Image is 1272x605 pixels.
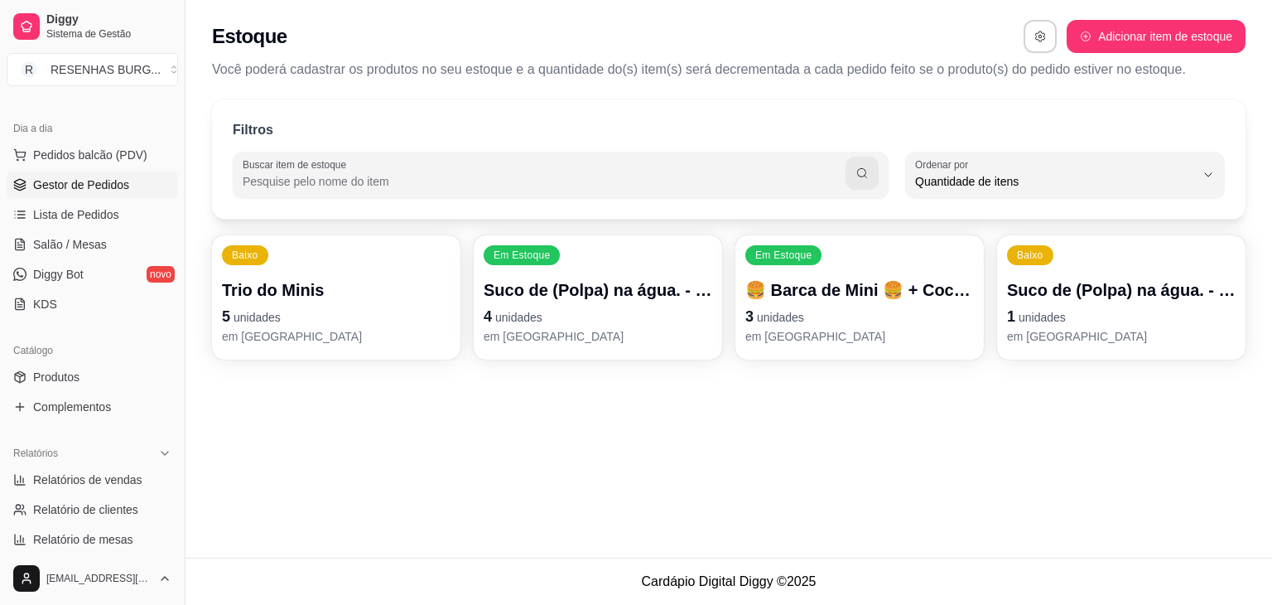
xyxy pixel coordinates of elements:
[997,235,1245,360] button: BaixoSuco de (Polpa) na água. - Maracujá1unidadesem [GEOGRAPHIC_DATA]
[212,60,1245,80] p: Você poderá cadastrar os produtos no seu estoque e a quantidade do(s) item(s) será decrementada a...
[1017,249,1043,262] p: Baixo
[1007,328,1236,345] p: em [GEOGRAPHIC_DATA]
[745,305,974,328] p: 3
[7,364,178,390] a: Produtos
[33,369,79,385] span: Produtos
[7,172,178,198] a: Gestor de Pedidos
[7,142,178,168] button: Pedidos balcão (PDV)
[7,291,178,317] a: KDS
[7,7,178,46] a: DiggySistema de Gestão
[495,311,542,324] span: unidades
[757,311,804,324] span: unidades
[46,572,152,585] span: [EMAIL_ADDRESS][DOMAIN_NAME]
[1007,278,1236,302] p: Suco de (Polpa) na água. - Maracujá
[222,305,450,328] p: 5
[755,249,812,262] p: Em Estoque
[33,266,84,283] span: Diggy Bot
[7,337,178,364] div: Catálogo
[7,201,178,228] a: Lista de Pedidos
[7,559,178,598] button: [EMAIL_ADDRESS][DOMAIN_NAME]
[7,53,178,86] button: Select a team
[7,394,178,420] a: Complementos
[233,120,273,140] p: Filtros
[234,311,281,324] span: unidades
[7,526,178,553] a: Relatório de mesas
[484,328,712,345] p: em [GEOGRAPHIC_DATA]
[212,23,287,50] h2: Estoque
[915,173,1195,190] span: Quantidade de itens
[33,236,107,253] span: Salão / Mesas
[33,501,138,518] span: Relatório de clientes
[1019,311,1066,324] span: unidades
[232,249,258,262] p: Baixo
[243,173,846,190] input: Buscar item de estoque
[474,235,722,360] button: Em EstoqueSuco de (Polpa) na água. - Cajá4unidadesem [GEOGRAPHIC_DATA]
[33,206,119,223] span: Lista de Pedidos
[1067,20,1245,53] button: Adicionar item de estoque
[222,278,450,302] p: Trio do Minis
[33,296,57,312] span: KDS
[51,61,161,78] div: RESENHAS BURG ...
[484,305,712,328] p: 4
[243,157,352,172] label: Buscar item de estoque
[484,278,712,302] p: Suco de (Polpa) na água. - Cajá
[7,261,178,288] a: Diggy Botnovo
[745,278,974,302] p: 🍔 Barca de Mini 🍔 + Coca 600ml Grátis
[185,558,1272,605] footer: Cardápio Digital Diggy © 2025
[7,115,178,142] div: Dia a dia
[33,531,133,548] span: Relatório de mesas
[735,235,984,360] button: Em Estoque🍔 Barca de Mini 🍔 + Coca 600ml Grátis3unidadesem [GEOGRAPHIC_DATA]
[915,157,974,172] label: Ordenar por
[745,328,974,345] p: em [GEOGRAPHIC_DATA]
[33,177,129,193] span: Gestor de Pedidos
[1007,305,1236,328] p: 1
[212,235,460,360] button: BaixoTrio do Minis5unidadesem [GEOGRAPHIC_DATA]
[21,61,37,78] span: R
[222,328,450,345] p: em [GEOGRAPHIC_DATA]
[7,231,178,258] a: Salão / Mesas
[46,12,171,27] span: Diggy
[7,467,178,493] a: Relatórios de vendas
[905,152,1225,198] button: Ordenar porQuantidade de itens
[494,249,550,262] p: Em Estoque
[46,27,171,41] span: Sistema de Gestão
[33,147,147,163] span: Pedidos balcão (PDV)
[13,447,58,460] span: Relatórios
[33,399,111,415] span: Complementos
[33,472,142,488] span: Relatórios de vendas
[7,496,178,523] a: Relatório de clientes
